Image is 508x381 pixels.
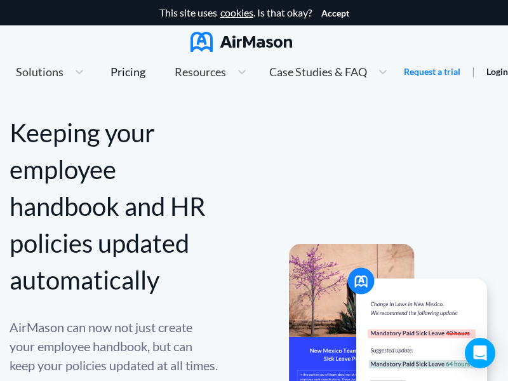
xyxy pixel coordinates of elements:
img: AirMason Logo [190,32,292,52]
span: Case Studies & FAQ [269,66,367,77]
a: Request a trial [404,65,460,78]
div: Pricing [110,66,145,77]
button: Accept cookies [321,8,349,18]
div: Open Intercom Messenger [465,338,495,368]
div: Keeping your employee handbook and HR policies updated automatically [10,114,219,298]
div: AirMason can now not just create your employee handbook, but can keep your policies updated at al... [10,317,219,375]
a: Pricing [110,60,145,83]
span: | [472,65,475,77]
a: cookies [220,7,253,18]
span: Resources [175,66,226,77]
a: Login [486,66,508,77]
span: Solutions [16,66,63,77]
